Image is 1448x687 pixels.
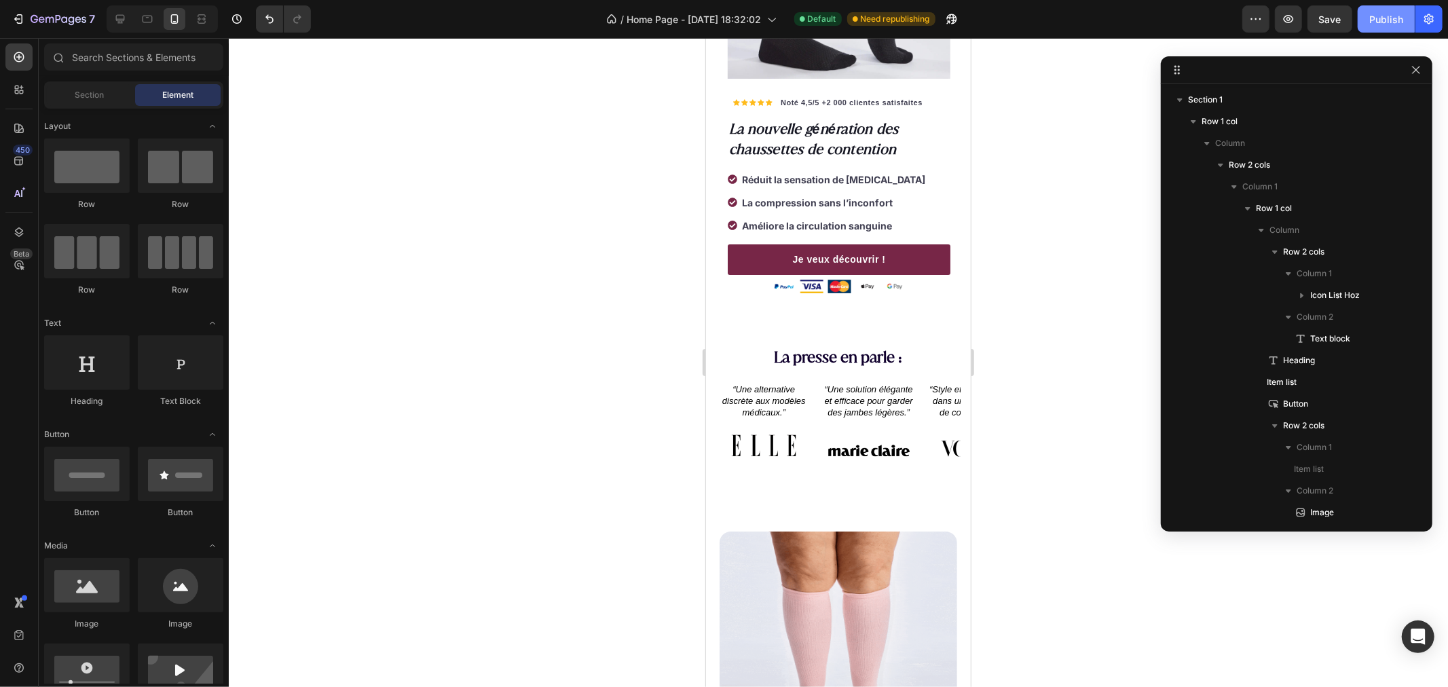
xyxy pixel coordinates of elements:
[202,115,223,137] span: Toggle open
[221,346,314,381] p: “Style et confort réunis dans une chaussette de compression.”
[44,395,130,407] div: Heading
[1297,484,1333,498] span: Column 2
[1269,223,1299,237] span: Column
[44,506,130,519] div: Button
[627,12,762,26] span: Home Page - [DATE] 18:32:02
[89,11,95,27] p: 7
[44,284,130,296] div: Row
[202,535,223,557] span: Toggle open
[1256,202,1292,215] span: Row 1 col
[1283,245,1324,259] span: Row 2 cols
[1202,115,1238,128] span: Row 1 col
[1310,506,1334,519] span: Image
[1283,354,1315,367] span: Heading
[1319,14,1341,25] span: Save
[138,198,223,210] div: Row
[44,120,71,132] span: Layout
[1402,620,1434,653] div: Open Intercom Messenger
[1307,5,1352,33] button: Save
[1242,180,1278,193] span: Column 1
[1215,136,1245,150] span: Column
[138,506,223,519] div: Button
[162,89,193,101] span: Element
[1310,332,1350,346] span: Text block
[138,618,223,630] div: Image
[1294,462,1324,476] span: Item list
[808,13,836,25] span: Default
[1229,158,1270,172] span: Row 2 cols
[44,317,61,329] span: Text
[44,43,223,71] input: Search Sections & Elements
[44,618,130,630] div: Image
[1267,375,1297,389] span: Item list
[256,5,311,33] div: Undo/Redo
[706,38,971,687] iframe: Design area
[235,403,300,420] img: gempages_585563945989833533-d2ba56b2-3908-44d1-9ff5-b3291579841e.png
[1358,5,1415,33] button: Publish
[44,428,69,441] span: Button
[1297,310,1333,324] span: Column 2
[1310,289,1360,302] span: Icon List Hoz
[1369,12,1403,26] div: Publish
[202,424,223,445] span: Toggle open
[1297,441,1332,454] span: Column 1
[10,248,33,259] div: Beta
[202,312,223,334] span: Toggle open
[1283,397,1308,411] span: Button
[1188,93,1223,107] span: Section 1
[621,12,625,26] span: /
[44,540,68,552] span: Media
[861,13,930,25] span: Need republishing
[138,395,223,407] div: Text Block
[44,198,130,210] div: Row
[5,5,101,33] button: 7
[1297,267,1332,280] span: Column 1
[13,145,33,155] div: 450
[1283,419,1324,432] span: Row 2 cols
[75,89,105,101] span: Section
[138,284,223,296] div: Row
